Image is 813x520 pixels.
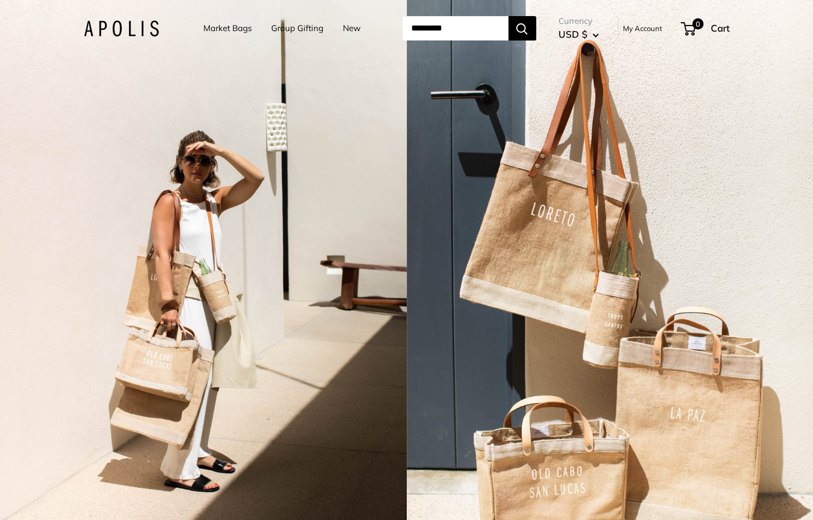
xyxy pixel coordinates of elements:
[508,16,536,41] button: Search
[558,13,599,29] span: Currency
[271,21,323,36] a: Group Gifting
[558,28,587,40] span: USD $
[402,16,508,41] input: Search...
[692,18,703,29] span: 0
[343,21,361,36] a: New
[711,22,730,34] span: Cart
[203,21,252,36] a: Market Bags
[682,19,730,37] a: 0 Cart
[623,22,662,35] a: My Account
[84,21,159,37] img: Apolis
[558,26,599,43] button: USD $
